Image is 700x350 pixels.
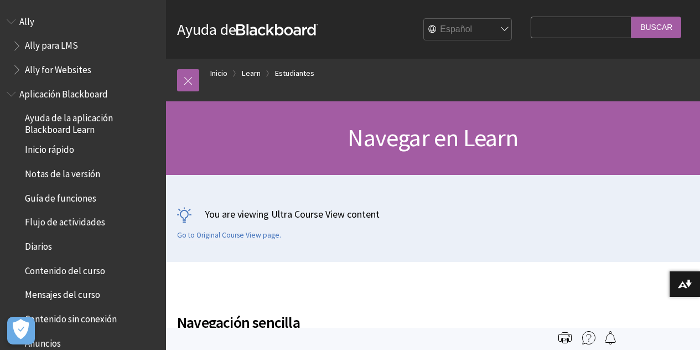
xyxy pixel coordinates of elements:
img: Print [558,331,572,344]
span: Notas de la versión [25,164,100,179]
p: You are viewing Ultra Course View content [177,207,689,221]
img: Follow this page [604,331,617,344]
a: Ayuda deBlackboard [177,19,318,39]
span: Inicio rápido [25,141,74,156]
span: Contenido del curso [25,261,105,276]
span: Guía de funciones [25,189,96,204]
span: Contenido sin conexión [25,310,117,325]
span: Ally para LMS [25,37,78,52]
span: Ayuda de la aplicación Blackboard Learn [25,109,158,135]
button: Abrir preferencias [7,317,35,344]
span: Ally for Websites [25,60,91,75]
span: Navegar en Learn [348,122,518,153]
span: Ally [19,12,34,27]
select: Site Language Selector [424,19,512,41]
strong: Blackboard [236,24,318,35]
a: Estudiantes [275,66,314,80]
span: Mensajes del curso [25,286,100,301]
input: Buscar [631,17,681,38]
a: Inicio [210,66,227,80]
a: Go to Original Course View page. [177,230,281,240]
span: Aplicación Blackboard [19,85,108,100]
a: Learn [242,66,261,80]
img: More help [582,331,595,344]
nav: Book outline for Anthology Ally Help [7,12,159,79]
h2: Navegación sencilla [177,297,525,334]
span: Diarios [25,237,52,252]
span: Anuncios [25,334,61,349]
span: Flujo de actividades [25,213,105,228]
